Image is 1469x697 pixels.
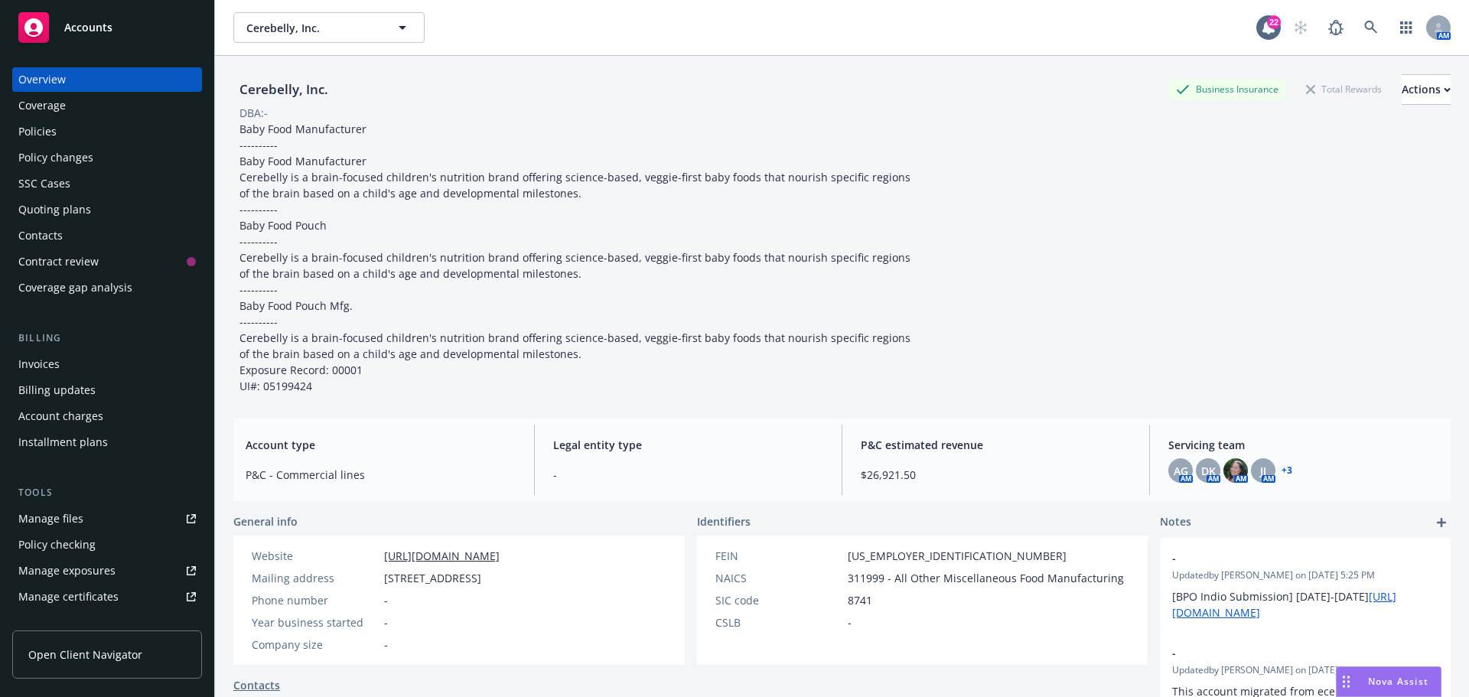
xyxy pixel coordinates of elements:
[18,533,96,557] div: Policy checking
[12,6,202,49] a: Accounts
[18,352,60,376] div: Invoices
[861,437,1131,453] span: P&C estimated revenue
[233,513,298,529] span: General info
[18,430,108,454] div: Installment plans
[18,223,63,248] div: Contacts
[384,570,481,586] span: [STREET_ADDRESS]
[12,223,202,248] a: Contacts
[28,647,142,663] span: Open Client Navigator
[12,506,202,531] a: Manage files
[18,171,70,196] div: SSC Cases
[1174,463,1188,479] span: AG
[12,275,202,300] a: Coverage gap analysis
[18,404,103,428] div: Account charges
[12,197,202,222] a: Quoting plans
[384,549,500,563] a: [URL][DOMAIN_NAME]
[12,485,202,500] div: Tools
[1172,568,1438,582] span: Updated by [PERSON_NAME] on [DATE] 5:25 PM
[1160,513,1191,532] span: Notes
[18,585,119,609] div: Manage certificates
[1402,75,1451,104] div: Actions
[233,12,425,43] button: Cerebelly, Inc.
[12,611,202,635] a: Manage claims
[1321,12,1351,43] a: Report a Bug
[715,614,842,630] div: CSLB
[252,548,378,564] div: Website
[252,614,378,630] div: Year business started
[848,548,1067,564] span: [US_EMPLOYER_IDENTIFICATION_NUMBER]
[1267,15,1281,29] div: 22
[1402,74,1451,105] button: Actions
[233,80,334,99] div: Cerebelly, Inc.
[848,592,872,608] span: 8741
[246,20,379,36] span: Cerebelly, Inc.
[1168,80,1286,99] div: Business Insurance
[12,352,202,376] a: Invoices
[1298,80,1389,99] div: Total Rewards
[18,145,93,170] div: Policy changes
[12,404,202,428] a: Account charges
[252,637,378,653] div: Company size
[1285,12,1316,43] a: Start snowing
[12,171,202,196] a: SSC Cases
[239,122,914,393] span: Baby Food Manufacturer ---------- Baby Food Manufacturer Cerebelly is a brain-focused children's ...
[1391,12,1422,43] a: Switch app
[18,378,96,402] div: Billing updates
[384,592,388,608] span: -
[18,93,66,118] div: Coverage
[1337,667,1356,696] div: Drag to move
[18,119,57,144] div: Policies
[848,614,852,630] span: -
[1172,645,1399,661] span: -
[384,637,388,653] span: -
[1336,666,1441,697] button: Nova Assist
[1432,513,1451,532] a: add
[715,592,842,608] div: SIC code
[1356,12,1386,43] a: Search
[715,570,842,586] div: NAICS
[252,592,378,608] div: Phone number
[233,677,280,693] a: Contacts
[1160,538,1451,633] div: -Updatedby [PERSON_NAME] on [DATE] 5:25 PM[BPO Indio Submission] [DATE]-[DATE][URL][DOMAIN_NAME]
[715,548,842,564] div: FEIN
[246,467,516,483] span: P&C - Commercial lines
[12,585,202,609] a: Manage certificates
[239,105,268,121] div: DBA: -
[1172,588,1438,620] p: [BPO Indio Submission] [DATE]-[DATE]
[1201,463,1216,479] span: DK
[384,614,388,630] span: -
[1282,466,1292,475] a: +3
[12,331,202,346] div: Billing
[861,467,1131,483] span: $26,921.50
[18,197,91,222] div: Quoting plans
[18,67,66,92] div: Overview
[12,533,202,557] a: Policy checking
[18,275,132,300] div: Coverage gap analysis
[1260,463,1266,479] span: JJ
[697,513,751,529] span: Identifiers
[12,93,202,118] a: Coverage
[553,437,823,453] span: Legal entity type
[12,430,202,454] a: Installment plans
[18,249,99,274] div: Contract review
[12,119,202,144] a: Policies
[18,559,116,583] div: Manage exposures
[1223,458,1248,483] img: photo
[12,145,202,170] a: Policy changes
[18,611,96,635] div: Manage claims
[12,67,202,92] a: Overview
[12,559,202,583] a: Manage exposures
[1172,663,1438,677] span: Updated by [PERSON_NAME] on [DATE] 8:15 AM
[64,21,112,34] span: Accounts
[12,378,202,402] a: Billing updates
[553,467,823,483] span: -
[18,506,83,531] div: Manage files
[1368,675,1428,688] span: Nova Assist
[12,249,202,274] a: Contract review
[246,437,516,453] span: Account type
[1172,550,1399,566] span: -
[252,570,378,586] div: Mailing address
[1168,437,1438,453] span: Servicing team
[848,570,1124,586] span: 311999 - All Other Miscellaneous Food Manufacturing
